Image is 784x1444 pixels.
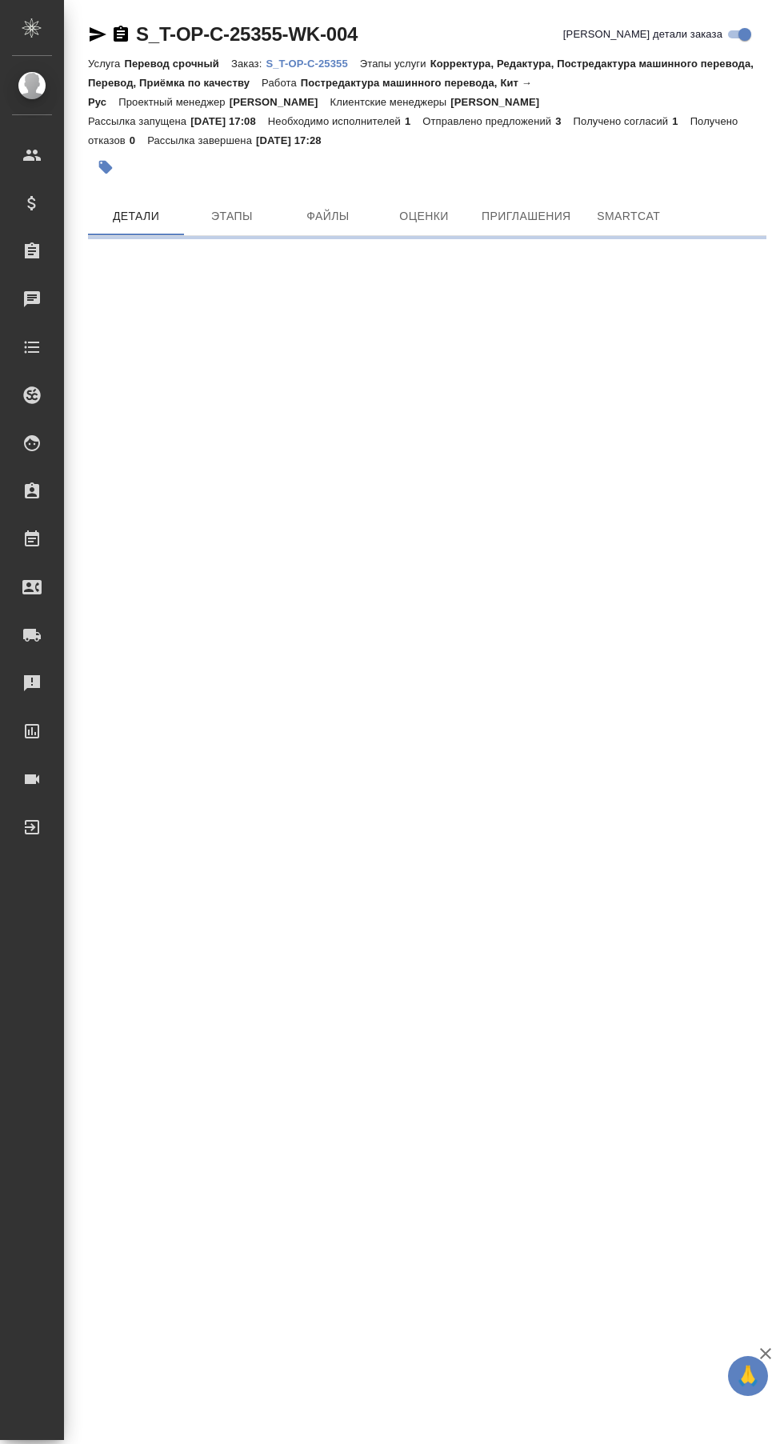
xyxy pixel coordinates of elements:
[111,25,130,44] button: Скопировать ссылку
[450,96,551,108] p: [PERSON_NAME]
[268,115,405,127] p: Необходимо исполнителей
[360,58,430,70] p: Этапы услуги
[574,115,673,127] p: Получено согласий
[734,1359,762,1393] span: 🙏
[590,206,667,226] span: SmartCat
[88,77,532,108] p: Постредактура машинного перевода, Кит → Рус
[231,58,266,70] p: Заказ:
[88,150,123,185] button: Добавить тэг
[130,134,147,146] p: 0
[266,58,359,70] p: S_T-OP-C-25355
[118,96,229,108] p: Проектный менеджер
[88,25,107,44] button: Скопировать ссылку для ЯМессенджера
[672,115,690,127] p: 1
[422,115,555,127] p: Отправлено предложений
[405,115,422,127] p: 1
[194,206,270,226] span: Этапы
[88,115,190,127] p: Рассылка запущена
[190,115,268,127] p: [DATE] 17:08
[728,1356,768,1396] button: 🙏
[555,115,573,127] p: 3
[136,23,358,45] a: S_T-OP-C-25355-WK-004
[482,206,571,226] span: Приглашения
[256,134,334,146] p: [DATE] 17:28
[88,58,124,70] p: Услуга
[124,58,231,70] p: Перевод срочный
[290,206,366,226] span: Файлы
[98,206,174,226] span: Детали
[230,96,330,108] p: [PERSON_NAME]
[262,77,301,89] p: Работа
[330,96,451,108] p: Клиентские менеджеры
[386,206,462,226] span: Оценки
[147,134,256,146] p: Рассылка завершена
[563,26,722,42] span: [PERSON_NAME] детали заказа
[266,56,359,70] a: S_T-OP-C-25355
